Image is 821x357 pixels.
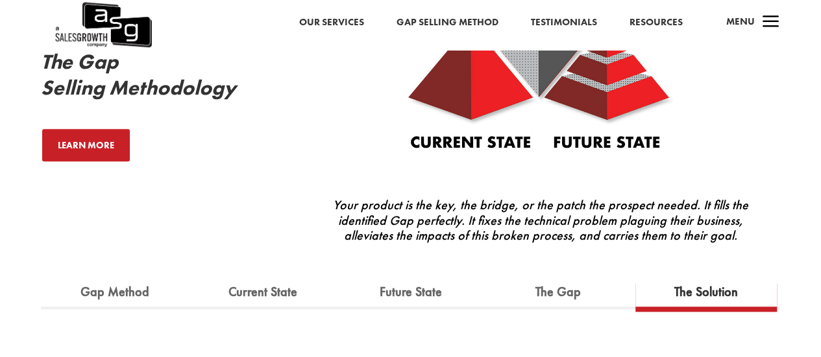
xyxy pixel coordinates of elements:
a: Resources [629,14,682,31]
a: The Gap [526,278,591,306]
span: a [757,10,783,36]
a: Gap Method [71,278,159,306]
a: Learn More [41,128,131,163]
h2: The Gap Selling Methodology [41,49,260,108]
a: Our Services [299,14,363,31]
a: Current State [219,278,307,306]
em: Your product is the key, the bridge, or the patch the prospect needed. It fills the identified Ga... [333,196,748,244]
a: Gap Selling Method [396,14,498,31]
a: Future State [370,278,452,306]
a: Testimonials [530,14,596,31]
span: Menu [726,15,754,28]
a: The Solution [665,278,748,306]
